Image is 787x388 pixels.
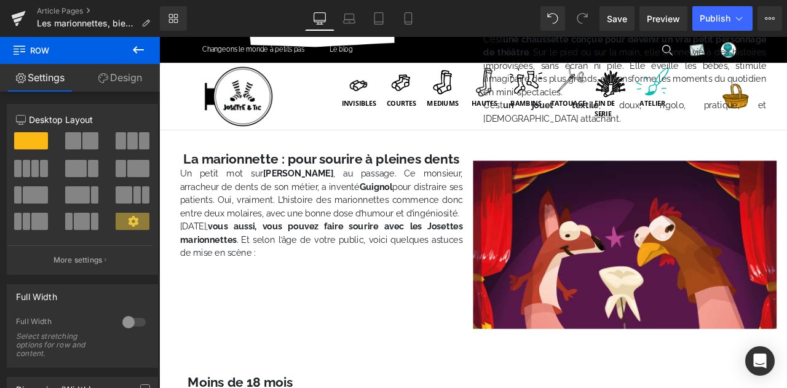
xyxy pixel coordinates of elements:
a: Tablet [364,6,393,31]
span: Preview [647,12,680,25]
button: Undo [540,6,565,31]
span: Row [12,37,135,64]
a: Mobile [393,6,423,31]
a: New Library [160,6,187,31]
a: Laptop [334,6,364,31]
p: C’est , doux, rigolo, pratique, et [DEMOGRAPHIC_DATA] attachant. [384,74,719,105]
a: Article Pages [37,6,160,16]
strong: vous aussi, vous pouvez faire sourire avec les Josettes marionnettes [25,218,360,247]
strong: Guignol [237,172,276,184]
div: Full Width [16,285,57,302]
span: Les marionnettes, bien plus que des chaussettes [37,18,136,28]
button: More settings [7,245,152,274]
h2: La marionnette : pour sourire à pleines dents [25,136,360,154]
p: Un petit mot sur , au passage. Ce monsieur, arracheur de dents de son métier, a inventé pour dist... [25,154,360,217]
strong: un jouet textile [407,75,521,87]
p: [DATE], . Et selon l’âge de votre public, voici quelques astuces de mise en scène : [25,217,360,264]
button: More [757,6,782,31]
a: Design [80,64,160,92]
div: Select stretching options for row and content. [16,332,108,358]
p: Desktop Layout [16,113,149,126]
button: Redo [570,6,595,31]
div: Open Intercom Messenger [745,346,775,376]
a: Preview [639,6,687,31]
p: More settings [53,255,103,266]
strong: [PERSON_NAME] [123,156,206,168]
div: Full Width [16,317,110,330]
span: Publish [700,14,730,23]
a: Desktop [305,6,334,31]
span: Save [607,12,627,25]
button: Publish [692,6,753,31]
